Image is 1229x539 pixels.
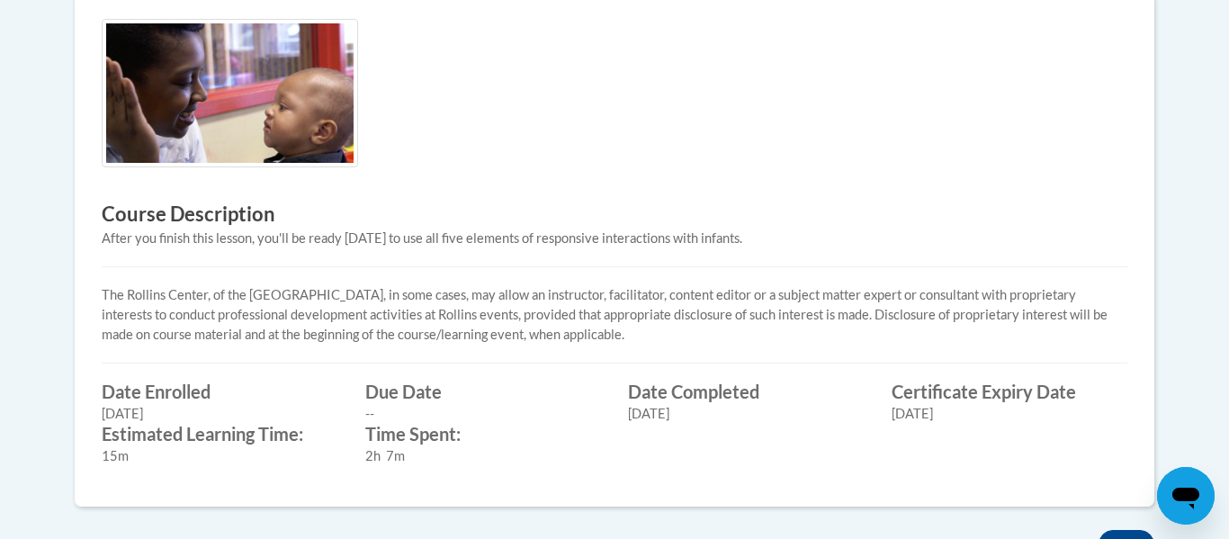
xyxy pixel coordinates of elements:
[102,19,358,167] img: Course logo image
[365,424,602,444] label: Time Spent:
[1157,467,1215,525] iframe: Button to launch messaging window
[102,404,338,424] div: [DATE]
[365,382,602,401] label: Due Date
[365,446,602,466] div: 2h 7m
[892,382,1128,401] label: Certificate Expiry Date
[102,424,338,444] label: Estimated Learning Time:
[102,446,338,466] div: 15m
[628,382,865,401] label: Date Completed
[628,404,865,424] div: [DATE]
[365,404,602,424] div: --
[102,229,1127,248] div: After you finish this lesson, you'll be ready [DATE] to use all five elements of responsive inter...
[102,382,338,401] label: Date Enrolled
[892,404,1128,424] div: [DATE]
[102,285,1127,345] p: The Rollins Center, of the [GEOGRAPHIC_DATA], in some cases, may allow an instructor, facilitator...
[102,201,1127,229] h3: Course Description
